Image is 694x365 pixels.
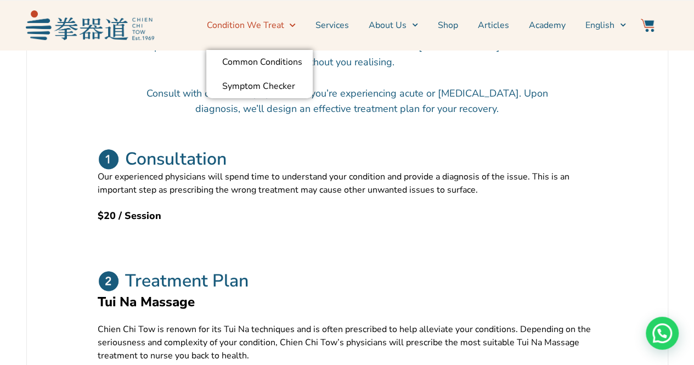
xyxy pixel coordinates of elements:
p: Our experienced physicians will spend time to understand your condition and provide a diagnosis o... [98,170,597,196]
span: English [585,19,614,32]
a: Academy [529,12,566,39]
a: Shop [438,12,458,39]
h2: Treatment Plan [125,270,249,292]
a: Symptom Checker [206,74,313,98]
img: Website Icon-03 [641,19,654,32]
a: Services [315,12,349,39]
p: Chien Chi Tow is renown for its Tui Na techniques and is often prescribed to help alleviate your ... [98,323,597,362]
h2: $20 / Session [98,208,597,223]
nav: Menu [160,12,626,39]
a: Articles [478,12,509,39]
a: About Us [369,12,418,39]
ul: Condition We Treat [206,50,313,98]
p: Consult with our skilled physicians if you’re experiencing acute or [MEDICAL_DATA]. Upon diagnosi... [136,86,558,116]
a: English [585,12,626,39]
a: Common Conditions [206,50,313,74]
h2: Tui Na Massage [98,292,597,312]
a: Condition We Treat [206,12,295,39]
h2: Consultation [125,148,227,170]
